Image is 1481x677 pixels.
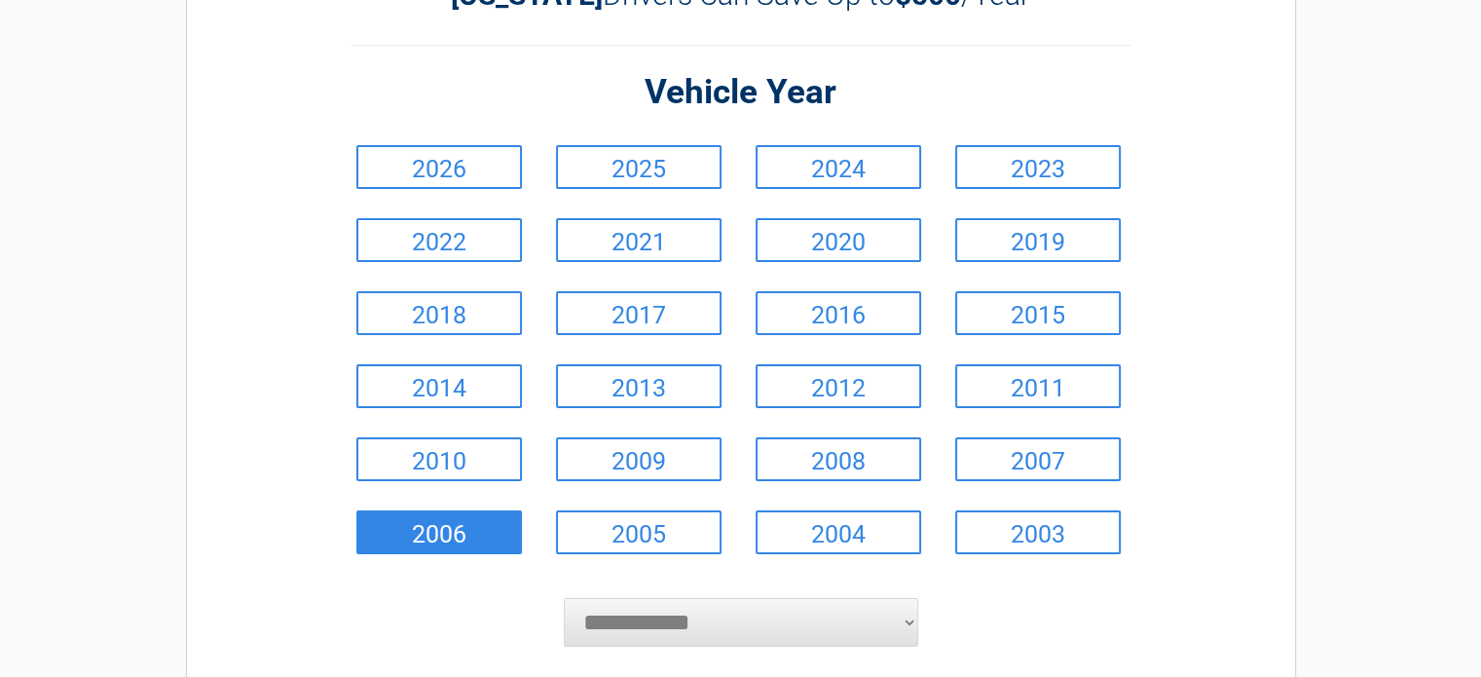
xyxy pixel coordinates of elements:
a: 2016 [756,291,921,335]
a: 2013 [556,364,722,408]
a: 2026 [356,145,522,189]
a: 2009 [556,437,722,481]
a: 2020 [756,218,921,262]
a: 2018 [356,291,522,335]
a: 2015 [955,291,1121,335]
a: 2014 [356,364,522,408]
a: 2017 [556,291,722,335]
h2: Vehicle Year [352,70,1130,116]
a: 2008 [756,437,921,481]
a: 2019 [955,218,1121,262]
a: 2021 [556,218,722,262]
a: 2011 [955,364,1121,408]
a: 2012 [756,364,921,408]
a: 2022 [356,218,522,262]
a: 2025 [556,145,722,189]
a: 2003 [955,510,1121,554]
a: 2010 [356,437,522,481]
a: 2004 [756,510,921,554]
a: 2024 [756,145,921,189]
a: 2005 [556,510,722,554]
a: 2007 [955,437,1121,481]
a: 2023 [955,145,1121,189]
a: 2006 [356,510,522,554]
